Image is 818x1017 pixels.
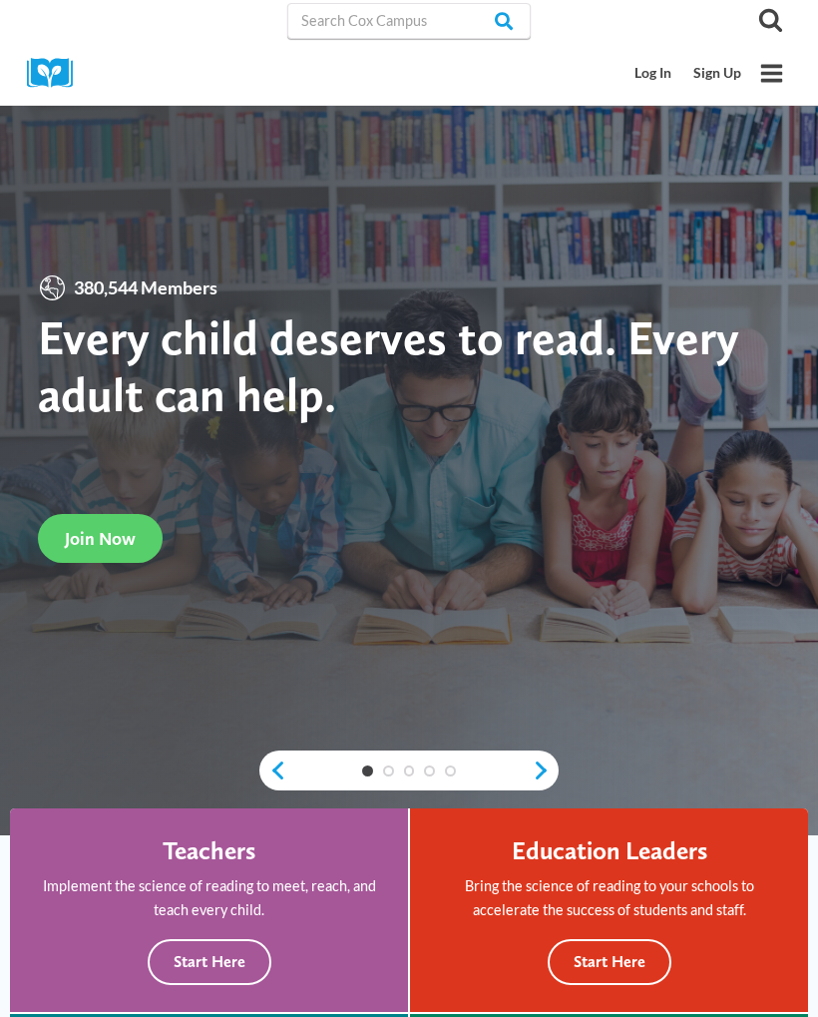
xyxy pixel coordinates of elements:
p: Bring the science of reading to your schools to accelerate the success of students and staff. [437,874,781,920]
span: Join Now [65,528,136,549]
a: Education Leaders Bring the science of reading to your schools to accelerate the success of stude... [410,808,808,1012]
img: Cox Campus [27,58,87,89]
a: Log In [624,55,683,92]
nav: Secondary Mobile Navigation [624,55,752,92]
a: 2 [383,765,394,776]
a: next [532,760,559,781]
button: Open menu [752,54,791,93]
button: Start Here [548,939,671,986]
a: previous [259,760,286,781]
span: 380,544 Members [67,273,224,302]
a: Sign Up [682,55,752,92]
div: content slider buttons [259,751,559,790]
a: 5 [445,765,456,776]
a: 3 [404,765,415,776]
button: Start Here [148,939,271,986]
a: 4 [424,765,435,776]
a: Join Now [38,514,163,563]
h4: Teachers [163,835,255,865]
input: Search Cox Campus [287,3,531,39]
h4: Education Leaders [512,835,707,865]
a: 1 [362,765,373,776]
p: Implement the science of reading to meet, reach, and teach every child. [37,874,381,920]
a: Teachers Implement the science of reading to meet, reach, and teach every child. Start Here [10,808,408,1012]
strong: Every child deserves to read. Every adult can help. [38,308,739,423]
